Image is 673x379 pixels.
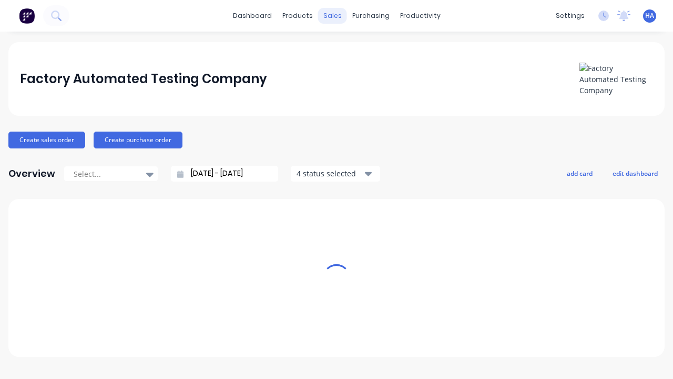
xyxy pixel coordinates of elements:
[291,166,380,182] button: 4 status selected
[560,166,599,180] button: add card
[579,63,653,96] img: Factory Automated Testing Company
[94,132,182,148] button: Create purchase order
[228,8,277,24] a: dashboard
[550,8,590,24] div: settings
[8,132,85,148] button: Create sales order
[297,168,363,179] div: 4 status selected
[277,8,318,24] div: products
[347,8,395,24] div: purchasing
[19,8,35,24] img: Factory
[606,166,665,180] button: edit dashboard
[8,163,55,184] div: Overview
[318,8,347,24] div: sales
[20,68,267,89] div: Factory Automated Testing Company
[395,8,446,24] div: productivity
[645,11,654,21] span: HA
